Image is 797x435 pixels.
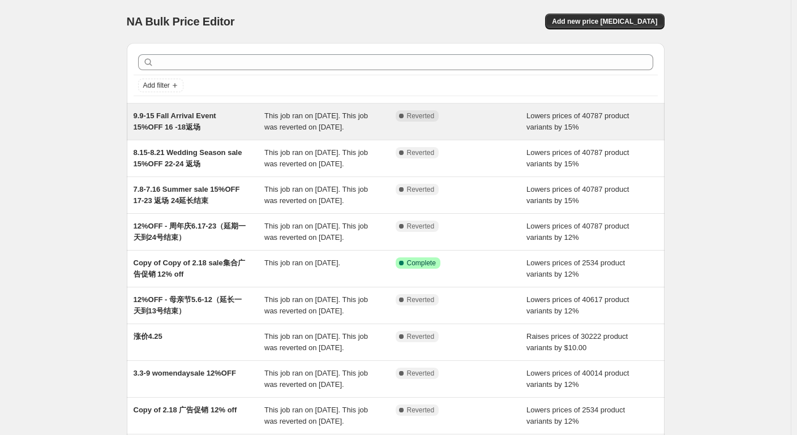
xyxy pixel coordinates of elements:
span: NA Bulk Price Editor [127,15,235,28]
span: Lowers prices of 40014 product variants by 12% [526,369,629,389]
span: This job ran on [DATE]. This job was reverted on [DATE]. [264,406,368,425]
span: Lowers prices of 40787 product variants by 15% [526,148,629,168]
span: 涨价4.25 [134,332,162,341]
button: Add filter [138,79,183,92]
span: Lowers prices of 40787 product variants by 15% [526,111,629,131]
span: 8.15-8.21 Wedding Season sale 15%OFF 22-24 返场 [134,148,242,168]
span: 3.3-9 womendaysale 12%OFF [134,369,236,377]
span: Raises prices of 30222 product variants by $10.00 [526,332,628,352]
span: This job ran on [DATE]. This job was reverted on [DATE]. [264,148,368,168]
span: Lowers prices of 40787 product variants by 15% [526,185,629,205]
span: Reverted [407,222,435,231]
span: Lowers prices of 40617 product variants by 12% [526,295,629,315]
span: Add filter [143,81,170,90]
span: 7.8-7.16 Summer sale 15%OFF 17-23 返场 24延长结束 [134,185,240,205]
button: Add new price [MEDICAL_DATA] [545,14,664,29]
span: 12%OFF - 母亲节5.6-12（延长一天到13号结束） [134,295,242,315]
span: This job ran on [DATE]. This job was reverted on [DATE]. [264,369,368,389]
span: Copy of Copy of 2.18 sale集合广告促销 12% off [134,259,245,278]
span: Lowers prices of 2534 product variants by 12% [526,259,625,278]
span: This job ran on [DATE]. This job was reverted on [DATE]. [264,295,368,315]
span: Reverted [407,369,435,378]
span: Lowers prices of 40787 product variants by 12% [526,222,629,242]
span: Reverted [407,295,435,304]
span: Reverted [407,148,435,157]
span: Reverted [407,185,435,194]
span: Add new price [MEDICAL_DATA] [552,17,657,26]
span: 12%OFF - 周年庆6.17-23（延期一天到24号结束） [134,222,246,242]
span: Copy of 2.18 广告促销 12% off [134,406,237,414]
span: Reverted [407,111,435,120]
span: Reverted [407,332,435,341]
span: Reverted [407,406,435,415]
span: This job ran on [DATE]. This job was reverted on [DATE]. [264,332,368,352]
span: 9.9-15 Fall Arrival Event 15%OFF 16 -18返场 [134,111,216,131]
span: This job ran on [DATE]. This job was reverted on [DATE]. [264,222,368,242]
span: This job ran on [DATE]. [264,259,340,267]
span: This job ran on [DATE]. This job was reverted on [DATE]. [264,185,368,205]
span: Complete [407,259,436,268]
span: This job ran on [DATE]. This job was reverted on [DATE]. [264,111,368,131]
span: Lowers prices of 2534 product variants by 12% [526,406,625,425]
